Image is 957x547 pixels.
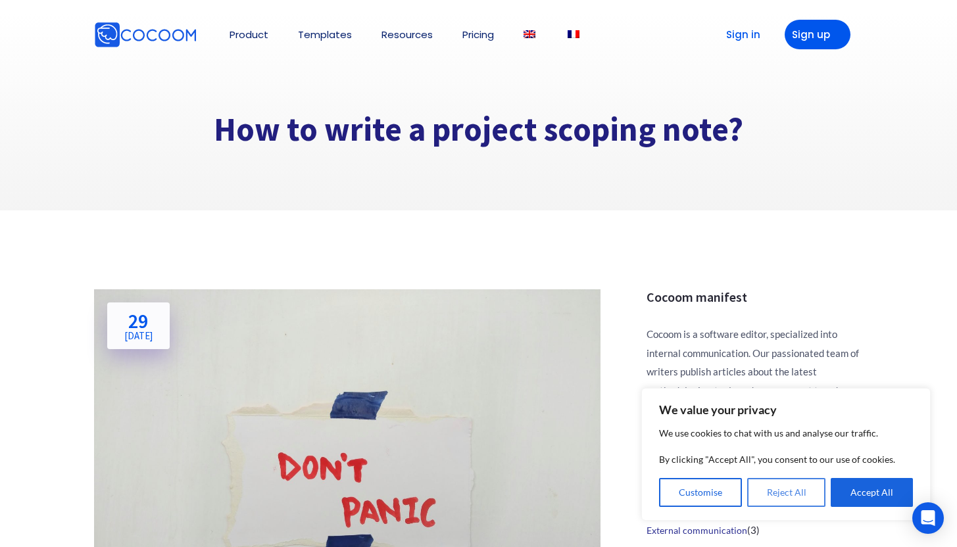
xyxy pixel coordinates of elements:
a: Sign up [785,20,850,49]
p: Cocoom is a software editor, specialized into internal communication. Our passionated team of wri... [647,325,864,400]
img: French [568,30,579,38]
h3: Cocoom manifest [647,289,864,305]
img: Cocoom [199,34,200,35]
button: Customise [659,478,742,507]
div: Open Intercom Messenger [912,502,944,534]
button: Accept All [831,478,913,507]
a: 29[DATE] [107,302,170,349]
li: (3) [647,519,864,542]
h2: 29 [124,311,153,341]
h1: How to write a project scoping note? [94,109,864,151]
p: We use cookies to chat with us and analyse our traffic. [659,425,913,441]
img: Cocoom [94,22,197,48]
a: External communication [647,525,747,536]
img: English [524,30,535,38]
a: Pricing [462,30,494,39]
a: Templates [298,30,352,39]
span: [DATE] [124,331,153,341]
a: Product [230,30,268,39]
p: We value your privacy [659,402,913,417]
p: By clicking "Accept All", you consent to our use of cookies. [659,452,913,467]
a: Resources [381,30,433,39]
button: Reject All [747,478,826,507]
a: Sign in [706,20,772,49]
